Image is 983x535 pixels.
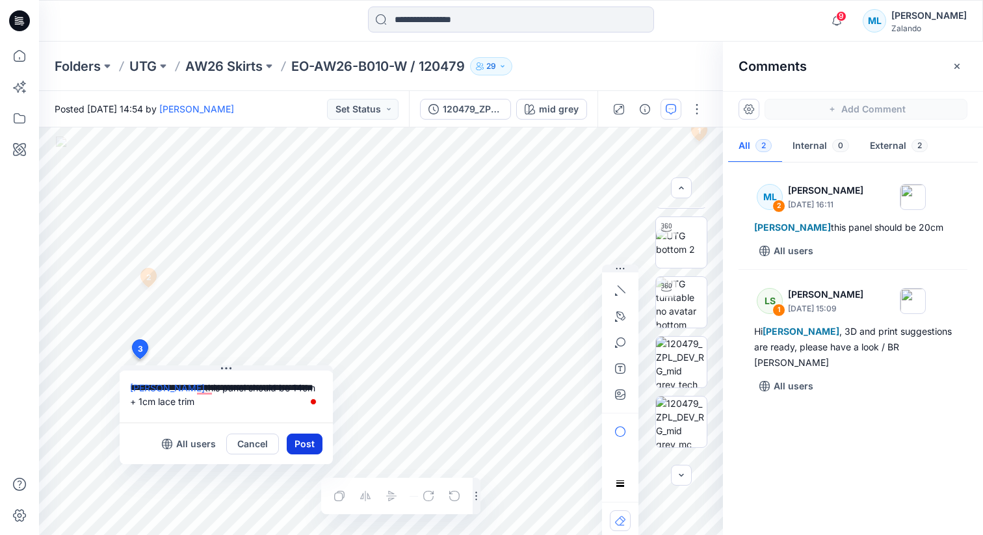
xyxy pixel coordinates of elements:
[774,243,813,259] p: All users
[176,436,216,452] p: All users
[470,57,512,75] button: 29
[788,287,863,302] p: [PERSON_NAME]
[120,371,333,423] textarea: To enrich screen reader interactions, please activate Accessibility in Grammarly extension settings
[287,434,322,454] button: Post
[765,99,967,120] button: Add Comment
[891,23,967,33] div: Zalando
[757,184,783,210] div: ML
[739,59,807,74] h2: Comments
[788,302,863,315] p: [DATE] 15:09
[291,57,465,75] p: EO-AW26-B010-W / 120479
[656,229,707,256] img: UTG bottom 2
[55,57,101,75] a: Folders
[754,376,819,397] button: All users
[782,130,859,163] button: Internal
[763,326,839,337] span: [PERSON_NAME]
[774,378,813,394] p: All users
[159,103,234,114] a: [PERSON_NAME]
[754,222,831,233] span: [PERSON_NAME]
[859,130,938,163] button: External
[157,434,221,454] button: All users
[863,9,886,33] div: ML
[754,220,952,235] div: this panel should be 20cm
[832,139,849,152] span: 0
[129,57,157,75] a: UTG
[754,324,952,371] div: Hi , 3D and print suggestions are ready, please have a look / BR [PERSON_NAME]
[516,99,587,120] button: mid grey
[728,130,782,163] button: All
[539,102,579,116] div: mid grey
[757,288,783,314] div: LS
[656,337,707,387] img: 120479_ZPL_DEV_RG_mid grey_tech
[788,183,863,198] p: [PERSON_NAME]
[443,102,503,116] div: 120479_ZPL_DEV
[755,139,772,152] span: 2
[891,8,967,23] div: [PERSON_NAME]
[656,397,707,447] img: 120479_ZPL_DEV_RG_mid grey_mc
[420,99,511,120] button: 120479_ZPL_DEV
[772,200,785,213] div: 2
[226,434,279,454] button: Cancel
[138,343,143,355] span: 3
[635,99,655,120] button: Details
[836,11,846,21] span: 9
[911,139,928,152] span: 2
[656,277,707,328] img: UTG turntable no avatar bottom
[772,304,785,317] div: 1
[486,59,496,73] p: 29
[55,102,234,116] span: Posted [DATE] 14:54 by
[788,198,863,211] p: [DATE] 16:11
[754,241,819,261] button: All users
[185,57,263,75] a: AW26 Skirts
